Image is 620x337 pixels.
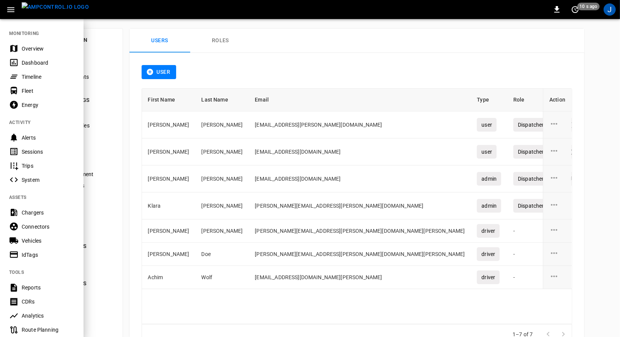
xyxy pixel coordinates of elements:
[22,59,74,67] div: Dashboard
[577,3,600,10] span: 10 s ago
[22,2,89,12] img: ampcontrol.io logo
[22,237,74,245] div: Vehicles
[22,162,74,170] div: Trips
[22,326,74,334] div: Route Planning
[22,298,74,305] div: CDRs
[22,134,74,141] div: Alerts
[22,223,74,230] div: Connectors
[22,251,74,259] div: IdTags
[569,3,581,16] button: set refresh interval
[22,209,74,216] div: Chargers
[604,3,616,16] div: profile-icon
[22,148,74,156] div: Sessions
[22,312,74,320] div: Analytics
[22,101,74,109] div: Energy
[22,284,74,291] div: Reports
[22,176,74,184] div: System
[22,73,74,81] div: Timeline
[22,87,74,95] div: Fleet
[22,45,74,52] div: Overview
